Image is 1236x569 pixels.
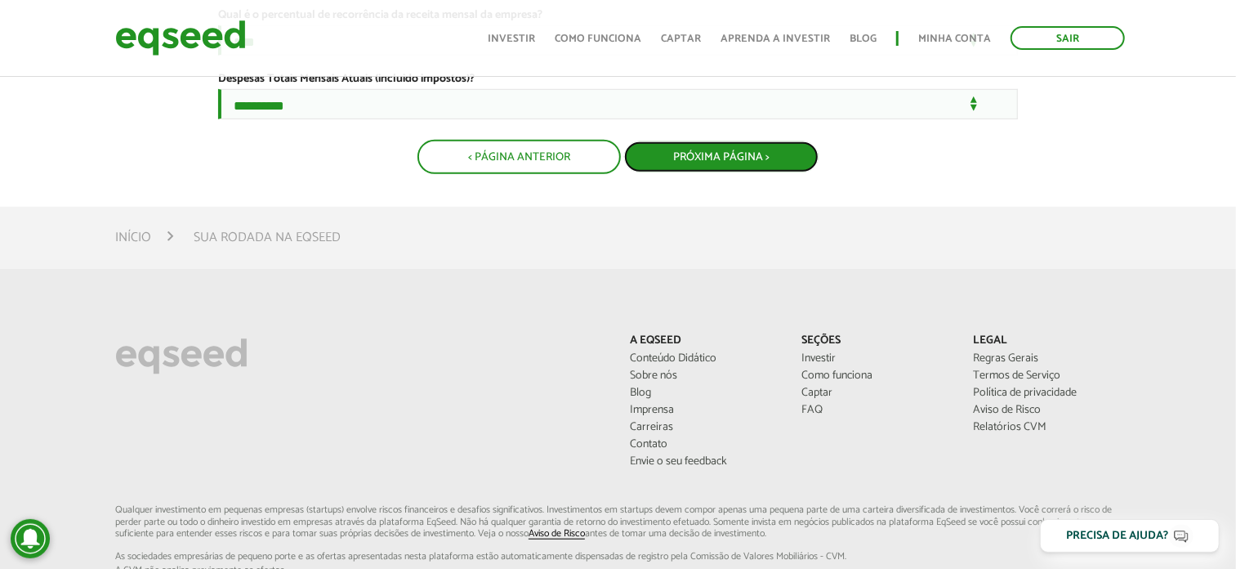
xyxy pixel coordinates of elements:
a: Aviso de Risco [974,405,1121,416]
a: Aprenda a investir [721,34,830,44]
a: Conteúdo Didático [630,353,777,365]
a: Sair [1011,26,1125,50]
p: A EqSeed [630,334,777,348]
a: Imprensa [630,405,777,416]
a: Blog [630,388,777,399]
img: EqSeed Logo [115,334,248,379]
a: Política de privacidade [974,388,1121,399]
a: Como funciona [555,34,641,44]
label: Despesas Totais Mensais Atuais (incluido impostos)? [218,74,475,85]
a: Contato [630,439,777,450]
a: Sobre nós [630,370,777,382]
a: Relatórios CVM [974,422,1121,433]
a: Aviso de Risco [529,529,585,540]
a: FAQ [802,405,949,416]
img: EqSeed [115,16,246,60]
a: Captar [661,34,701,44]
a: Início [115,231,151,244]
a: Carreiras [630,422,777,433]
a: Minha conta [918,34,991,44]
a: Blog [850,34,877,44]
a: Investir [488,34,535,44]
button: < Página Anterior [417,140,621,174]
a: Como funciona [802,370,949,382]
span: As sociedades empresárias de pequeno porte e as ofertas apresentadas nesta plataforma estão aut... [115,552,1121,562]
button: Próxima Página > [624,141,819,172]
a: Envie o seu feedback [630,456,777,468]
p: Legal [974,334,1121,348]
p: Seções [802,334,949,348]
li: Sua rodada na EqSeed [194,226,341,249]
a: Investir [802,353,949,365]
a: Regras Gerais [974,353,1121,365]
a: Termos de Serviço [974,370,1121,382]
a: Captar [802,388,949,399]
